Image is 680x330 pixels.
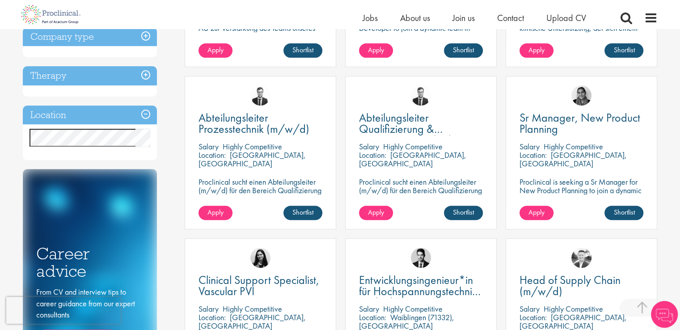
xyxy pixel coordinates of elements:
[23,66,157,85] h3: Therapy
[546,12,586,24] a: Upload CV
[359,275,483,297] a: Entwicklungsingenieur*in für Hochspannungstechnik (m/w/d)
[368,45,384,55] span: Apply
[411,85,431,106] img: Antoine Mortiaux
[520,178,643,203] p: Proclinical is seeking a Sr Manager for New Product Planning to join a dynamic team on a permanen...
[359,110,460,148] span: Abteilungsleiter Qualifizierung & Kalibrierung (m/w/d)
[283,43,322,58] a: Shortlist
[520,43,553,58] a: Apply
[571,85,591,106] img: Anjali Parbhu
[199,43,232,58] a: Apply
[359,206,393,220] a: Apply
[520,312,547,322] span: Location:
[199,150,226,160] span: Location:
[359,178,483,220] p: Proclinical sucht einen Abteilungsleiter (m/w/d) für den Bereich Qualifizierung zur Verstärkung d...
[359,43,393,58] a: Apply
[359,150,386,160] span: Location:
[359,150,466,169] p: [GEOGRAPHIC_DATA], [GEOGRAPHIC_DATA]
[199,304,219,314] span: Salary
[199,110,309,136] span: Abteilungsleiter Prozesstechnik (m/w/d)
[383,304,443,314] p: Highly Competitive
[571,248,591,268] img: Lukas Eckert
[520,304,540,314] span: Salary
[444,206,483,220] a: Shortlist
[528,207,545,217] span: Apply
[520,206,553,220] a: Apply
[604,206,643,220] a: Shortlist
[359,304,379,314] span: Salary
[199,141,219,152] span: Salary
[651,301,678,328] img: Chatbot
[520,150,627,169] p: [GEOGRAPHIC_DATA], [GEOGRAPHIC_DATA]
[520,141,540,152] span: Salary
[520,275,643,297] a: Head of Supply Chain (m/w/d)
[223,141,282,152] p: Highly Competitive
[520,110,640,136] span: Sr Manager, New Product Planning
[544,304,603,314] p: Highly Competitive
[250,85,270,106] img: Antoine Mortiaux
[520,112,643,135] a: Sr Manager, New Product Planning
[528,45,545,55] span: Apply
[6,297,121,324] iframe: reCAPTCHA
[223,304,282,314] p: Highly Competitive
[199,150,306,169] p: [GEOGRAPHIC_DATA], [GEOGRAPHIC_DATA]
[400,12,430,24] a: About us
[359,312,386,322] span: Location:
[520,272,621,299] span: Head of Supply Chain (m/w/d)
[283,206,322,220] a: Shortlist
[363,12,378,24] a: Jobs
[497,12,524,24] a: Contact
[520,150,547,160] span: Location:
[383,141,443,152] p: Highly Competitive
[199,272,319,299] span: Clinical Support Specialist, Vascular PVI
[604,43,643,58] a: Shortlist
[199,206,232,220] a: Apply
[411,248,431,268] img: Thomas Wenig
[23,106,157,125] h3: Location
[36,245,144,279] h3: Career advice
[359,112,483,135] a: Abteilungsleiter Qualifizierung & Kalibrierung (m/w/d)
[544,141,603,152] p: Highly Competitive
[444,43,483,58] a: Shortlist
[23,27,157,47] h3: Company type
[207,207,224,217] span: Apply
[452,12,475,24] a: Join us
[250,248,270,268] img: Indre Stankeviciute
[207,45,224,55] span: Apply
[199,312,226,322] span: Location:
[199,275,322,297] a: Clinical Support Specialist, Vascular PVI
[359,272,481,310] span: Entwicklungsingenieur*in für Hochspannungstechnik (m/w/d)
[199,112,322,135] a: Abteilungsleiter Prozesstechnik (m/w/d)
[359,141,379,152] span: Salary
[199,178,322,220] p: Proclinical sucht einen Abteilungsleiter (m/w/d) für den Bereich Qualifizierung zur Verstärkung d...
[368,207,384,217] span: Apply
